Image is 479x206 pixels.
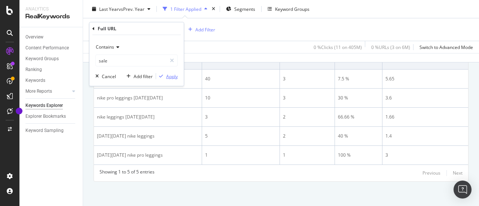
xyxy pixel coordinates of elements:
div: Tooltip anchor [16,108,22,114]
div: Keyword Groups [275,6,309,12]
div: 0 % URLs ( 3 on 6M ) [371,44,410,50]
div: Switch to Advanced Mode [419,44,473,50]
div: 3 [205,114,277,120]
div: 66.66 % [338,114,379,120]
div: Apply [166,73,178,79]
div: [DATE][DATE] nike leggings [97,133,199,139]
div: Keyword Sampling [25,127,64,135]
span: vs Prev. Year [119,6,144,12]
div: Add Filter [195,26,215,33]
div: 5 [205,133,277,139]
div: nike leggings [DATE][DATE] [97,114,199,120]
div: 1 [283,152,332,159]
a: Ranking [25,66,77,74]
button: Switch to Advanced Mode [417,41,473,53]
div: 0 % Clicks ( 11 on 405M ) [314,44,362,50]
div: Keywords [25,77,45,84]
a: Keywords Explorer [25,102,77,110]
div: 1 [205,152,277,159]
div: Keywords Explorer [25,102,63,110]
div: Cancel [102,73,116,79]
div: 2 [283,114,332,120]
div: 5.65 [385,76,465,82]
div: times [210,5,217,13]
button: Apply [156,73,178,80]
button: Keyword Groups [265,3,312,15]
div: 3.6 [385,95,465,101]
a: Keyword Groups [25,55,77,63]
div: 3 [385,152,465,159]
div: Add filter [134,73,153,79]
a: More Reports [25,87,70,95]
div: 10 [205,95,277,101]
div: Overview [25,33,43,41]
button: Segments [223,3,258,15]
span: Contains [96,44,114,50]
div: Explorer Bookmarks [25,113,66,120]
a: Overview [25,33,77,41]
div: 1.4 [385,133,465,139]
a: Keywords [25,77,77,84]
div: Showing 1 to 5 of 5 entries [100,169,155,178]
button: Add filter [123,73,153,80]
div: 1.66 [385,114,465,120]
button: 1 Filter Applied [160,3,210,15]
div: 7.5 % [338,76,379,82]
div: [DATE][DATE] nike pro leggings [97,152,199,159]
div: 3 [283,95,332,101]
button: Add Filter [185,25,215,34]
button: Previous [422,169,440,178]
div: 1 Filter Applied [170,6,201,12]
div: 100 % [338,152,379,159]
a: Keyword Sampling [25,127,77,135]
div: 40 % [338,133,379,139]
button: Next [453,169,463,178]
div: Full URL [98,25,116,32]
span: Segments [234,6,255,12]
div: Keyword Groups [25,55,59,63]
div: 30 % [338,95,379,101]
div: 3 [283,76,332,82]
div: 2 [283,133,332,139]
div: Next [453,170,463,176]
div: Ranking [25,66,42,74]
div: nike pro leggings [DATE][DATE] [97,95,199,101]
div: Analytics [25,6,77,12]
div: More Reports [25,87,52,95]
div: Content Performance [25,44,69,52]
div: 40 [205,76,277,82]
button: Last YearvsPrev. Year [89,3,153,15]
a: Content Performance [25,44,77,52]
a: Explorer Bookmarks [25,113,77,120]
button: Cancel [92,73,116,80]
div: Open Intercom Messenger [454,181,472,199]
div: Previous [422,170,440,176]
div: RealKeywords [25,12,77,21]
span: Last Year [99,6,119,12]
